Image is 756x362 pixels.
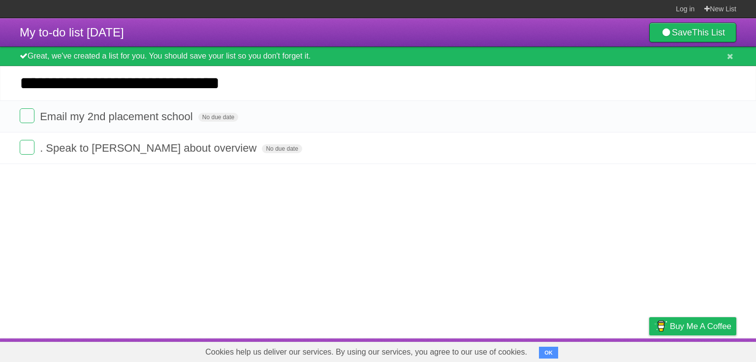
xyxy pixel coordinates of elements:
[40,110,195,123] span: Email my 2nd placement school
[198,113,238,122] span: No due date
[636,341,662,360] a: Privacy
[20,140,34,155] label: Done
[692,28,725,37] b: This List
[20,26,124,39] span: My to-do list [DATE]
[262,144,302,153] span: No due date
[551,341,591,360] a: Developers
[603,341,625,360] a: Terms
[654,318,667,334] img: Buy me a coffee
[670,318,731,335] span: Buy me a coffee
[649,317,736,335] a: Buy me a coffee
[40,142,259,154] span: . Speak to [PERSON_NAME] about overview
[20,108,34,123] label: Done
[649,23,736,42] a: SaveThis List
[195,342,537,362] span: Cookies help us deliver our services. By using our services, you agree to our use of cookies.
[539,347,558,359] button: OK
[518,341,539,360] a: About
[674,341,736,360] a: Suggest a feature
